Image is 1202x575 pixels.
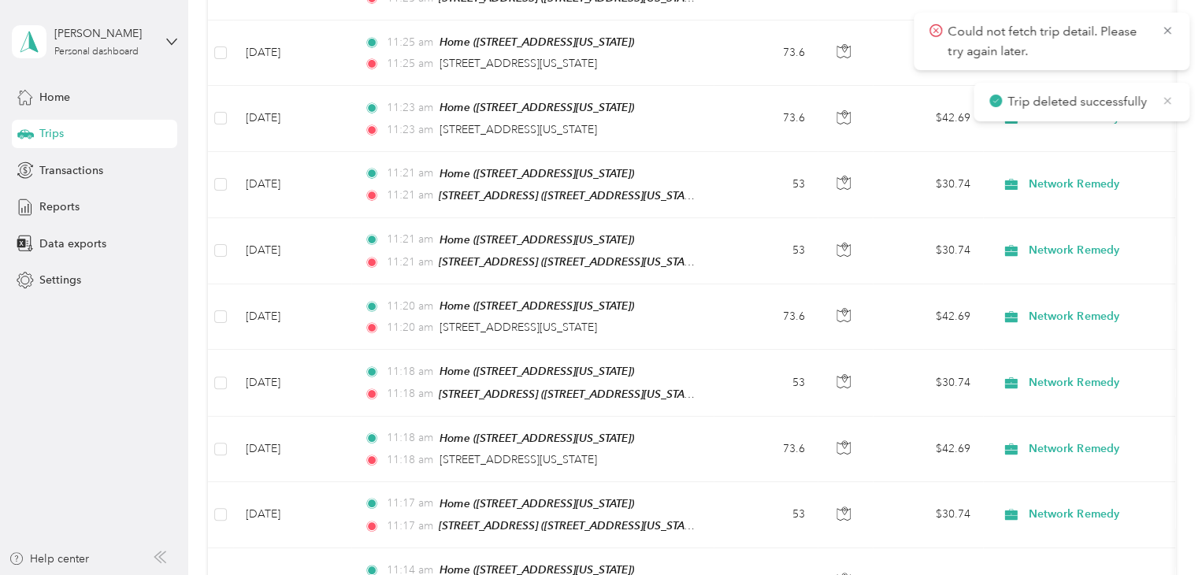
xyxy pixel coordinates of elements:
span: [STREET_ADDRESS] ([STREET_ADDRESS][US_STATE]) [439,255,702,269]
span: [STREET_ADDRESS][US_STATE] [440,453,597,466]
td: $30.74 [873,152,983,218]
td: 53 [714,350,818,416]
span: Network Remedy [1029,242,1173,259]
td: 73.6 [714,417,818,482]
p: Could not fetch trip detail. Please try again later. [948,22,1149,61]
span: 11:17 am [386,517,431,535]
span: 11:21 am [386,231,432,248]
span: 11:25 am [386,55,432,72]
span: 11:21 am [386,254,431,271]
span: Home ([STREET_ADDRESS][US_STATE]) [440,365,634,377]
span: 11:18 am [386,429,432,447]
span: 11:18 am [386,451,432,469]
td: 73.6 [714,284,818,350]
span: Reports [39,198,80,215]
td: $42.69 [873,86,983,151]
span: [STREET_ADDRESS] ([STREET_ADDRESS][US_STATE]) [439,388,702,401]
span: [STREET_ADDRESS][US_STATE] [440,57,597,70]
span: [STREET_ADDRESS] ([STREET_ADDRESS][US_STATE]) [439,189,702,202]
span: Home [39,89,70,106]
span: Home ([STREET_ADDRESS][US_STATE]) [440,497,634,510]
td: 73.6 [714,86,818,151]
span: Settings [39,272,81,288]
span: 11:20 am [386,298,432,315]
span: 11:25 am [386,34,432,51]
span: Transactions [39,162,103,179]
td: [DATE] [233,20,351,86]
span: Network Remedy [1029,440,1173,458]
iframe: Everlance-gr Chat Button Frame [1114,487,1202,575]
span: Home ([STREET_ADDRESS][US_STATE]) [440,167,634,180]
span: Home ([STREET_ADDRESS][US_STATE]) [440,233,634,246]
div: [PERSON_NAME] [54,25,153,42]
td: [DATE] [233,152,351,218]
span: Home ([STREET_ADDRESS][US_STATE]) [440,101,634,113]
td: [DATE] [233,86,351,151]
p: Trip deleted successfully [1007,92,1150,112]
span: 11:18 am [386,385,431,402]
td: $42.69 [873,20,983,86]
span: 11:20 am [386,319,432,336]
span: Network Remedy [1029,308,1173,325]
span: Data exports [39,236,106,252]
div: Personal dashboard [54,47,139,57]
td: [DATE] [233,218,351,284]
td: $30.74 [873,482,983,548]
button: Help center [9,551,89,567]
span: Network Remedy [1029,506,1173,523]
td: [DATE] [233,417,351,482]
td: [DATE] [233,350,351,416]
span: [STREET_ADDRESS] ([STREET_ADDRESS][US_STATE]) [439,519,702,532]
span: 11:21 am [386,187,431,204]
span: 11:18 am [386,363,432,380]
td: $42.69 [873,284,983,350]
td: 73.6 [714,20,818,86]
span: 11:23 am [386,99,432,117]
span: Home ([STREET_ADDRESS][US_STATE]) [440,35,634,48]
span: Home ([STREET_ADDRESS][US_STATE]) [440,299,634,312]
span: 11:17 am [386,495,432,512]
span: 11:21 am [386,165,432,182]
span: Home ([STREET_ADDRESS][US_STATE]) [440,432,634,444]
span: Network Remedy [1029,374,1173,391]
span: Network Remedy [1029,176,1173,193]
span: Trips [39,125,64,142]
td: 53 [714,482,818,548]
span: [STREET_ADDRESS][US_STATE] [440,321,597,334]
td: [DATE] [233,284,351,350]
td: 53 [714,218,818,284]
td: $42.69 [873,417,983,482]
span: [STREET_ADDRESS][US_STATE] [440,123,597,136]
td: [DATE] [233,482,351,548]
td: 53 [714,152,818,218]
td: $30.74 [873,218,983,284]
span: 11:23 am [386,121,432,139]
td: $30.74 [873,350,983,416]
